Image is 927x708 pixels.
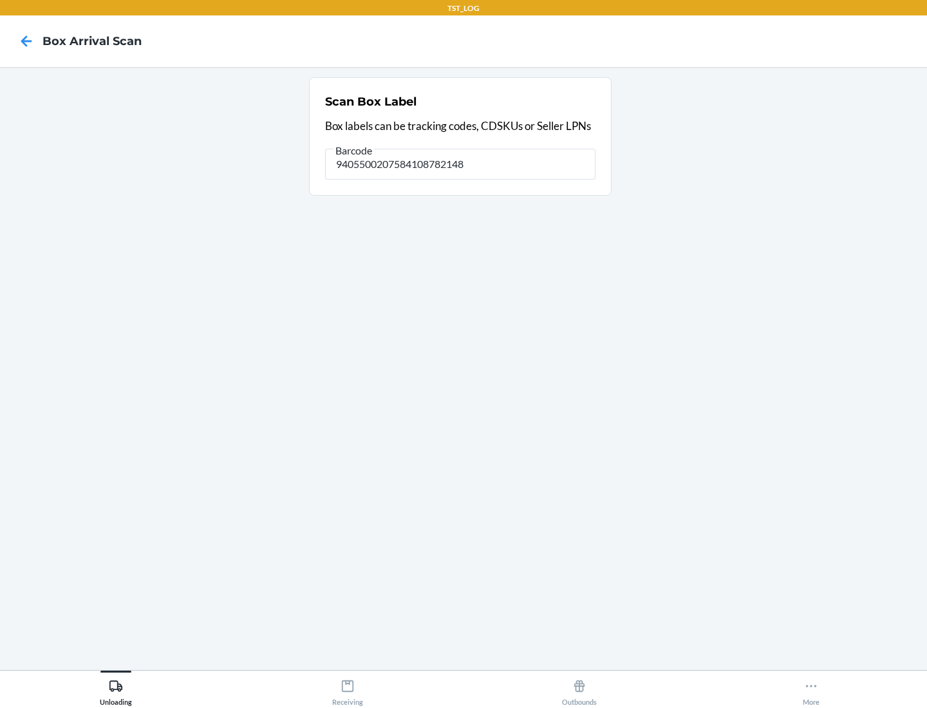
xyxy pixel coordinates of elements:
[333,144,374,157] span: Barcode
[332,674,363,706] div: Receiving
[464,671,695,706] button: Outbounds
[100,674,132,706] div: Unloading
[42,33,142,50] h4: Box Arrival Scan
[803,674,819,706] div: More
[325,149,595,180] input: Barcode
[325,93,417,110] h2: Scan Box Label
[562,674,597,706] div: Outbounds
[232,671,464,706] button: Receiving
[695,671,927,706] button: More
[447,3,480,14] p: TST_LOG
[325,118,595,135] p: Box labels can be tracking codes, CDSKUs or Seller LPNs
